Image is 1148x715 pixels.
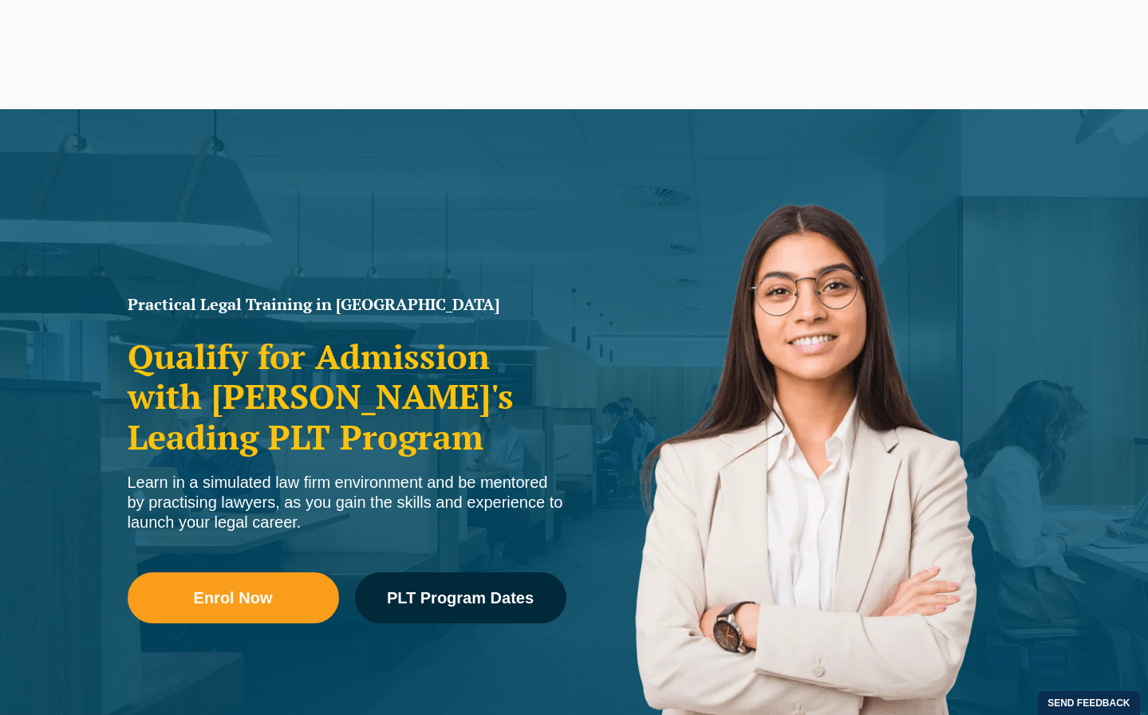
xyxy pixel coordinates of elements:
span: Enrol Now [194,590,273,606]
div: Learn in a simulated law firm environment and be mentored by practising lawyers, as you gain the ... [128,473,566,532]
a: PLT Program Dates [355,572,566,623]
span: PLT Program Dates [387,590,534,606]
h2: Qualify for Admission with [PERSON_NAME]'s Leading PLT Program [128,336,566,457]
a: Enrol Now [128,572,339,623]
h1: Practical Legal Training in [GEOGRAPHIC_DATA] [128,297,566,312]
